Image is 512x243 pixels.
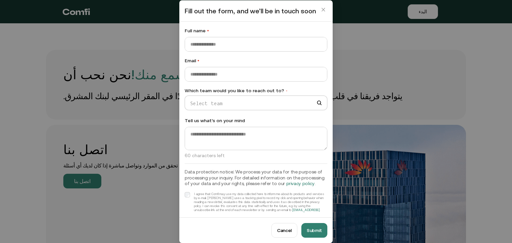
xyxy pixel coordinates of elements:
p: 60 characters left [185,153,327,158]
a: privacy policy [286,181,315,186]
a: [EMAIL_ADDRESS] [292,208,320,211]
button: Close [318,4,329,15]
label: Tell us what’s on your mind [185,117,327,124]
button: Submit [301,223,327,237]
label: Which team would you like to reach out to? [185,87,327,94]
span: • [285,89,288,93]
span: • [197,58,199,63]
span: close [321,6,326,14]
label: Full name [185,27,327,34]
h3: Data protection notice: We process your data for the purpose of processing your inquiry. For deta... [185,169,327,187]
label: Email [185,57,327,64]
span: • [207,28,209,33]
div: I agree that Comfi may use my data collected here to inform me about its products and services by... [194,192,327,212]
button: Cancel [271,223,297,237]
div: Fill out the form, and we’ll be in touch soon [179,0,333,22]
